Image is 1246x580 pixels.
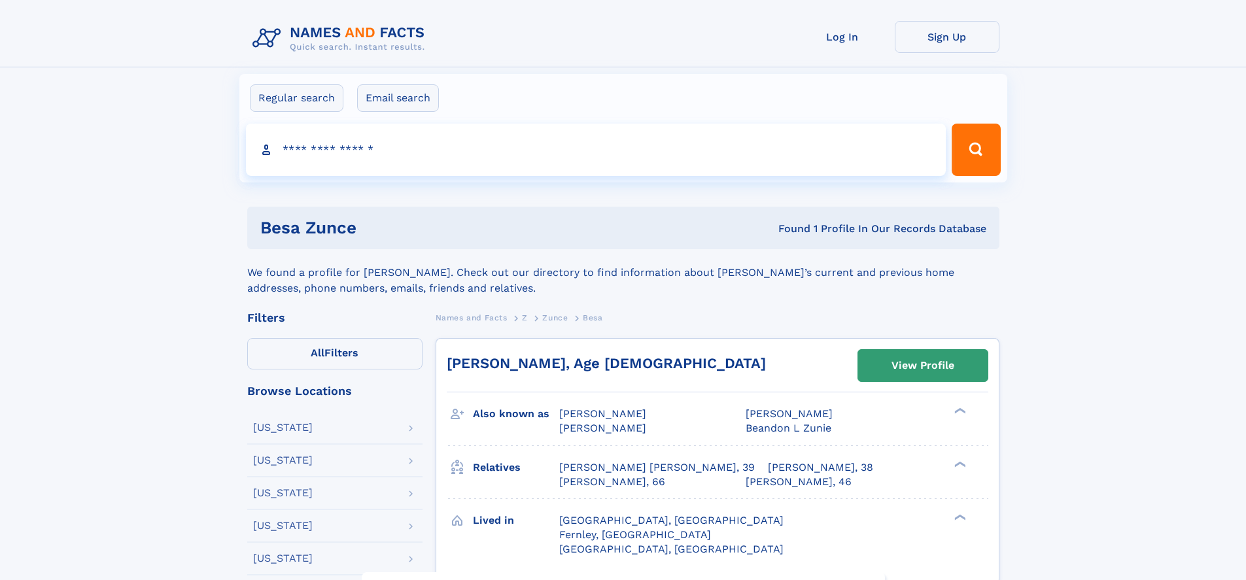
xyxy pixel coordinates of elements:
[247,338,423,369] label: Filters
[559,514,784,526] span: [GEOGRAPHIC_DATA], [GEOGRAPHIC_DATA]
[895,21,999,53] a: Sign Up
[768,460,873,475] a: [PERSON_NAME], 38
[260,220,568,236] h1: besa zunce
[858,350,988,381] a: View Profile
[746,407,833,420] span: [PERSON_NAME]
[253,488,313,498] div: [US_STATE]
[891,350,954,381] div: View Profile
[790,21,895,53] a: Log In
[357,84,439,112] label: Email search
[559,528,711,541] span: Fernley, [GEOGRAPHIC_DATA]
[746,475,852,489] a: [PERSON_NAME], 46
[447,355,766,371] a: [PERSON_NAME], Age [DEMOGRAPHIC_DATA]
[253,422,313,433] div: [US_STATE]
[247,21,436,56] img: Logo Names and Facts
[559,407,646,420] span: [PERSON_NAME]
[436,309,508,326] a: Names and Facts
[951,513,967,521] div: ❯
[559,475,665,489] a: [PERSON_NAME], 66
[522,313,528,322] span: Z
[542,309,568,326] a: Zunce
[951,460,967,468] div: ❯
[247,312,423,324] div: Filters
[559,543,784,555] span: [GEOGRAPHIC_DATA], [GEOGRAPHIC_DATA]
[567,222,986,236] div: Found 1 Profile In Our Records Database
[473,509,559,532] h3: Lived in
[247,385,423,397] div: Browse Locations
[522,309,528,326] a: Z
[951,407,967,415] div: ❯
[473,403,559,425] h3: Also known as
[473,456,559,479] h3: Relatives
[246,124,946,176] input: search input
[542,313,568,322] span: Zunce
[746,422,831,434] span: Beandon L Zunie
[952,124,1000,176] button: Search Button
[559,460,755,475] a: [PERSON_NAME] [PERSON_NAME], 39
[253,455,313,466] div: [US_STATE]
[253,520,313,531] div: [US_STATE]
[250,84,343,112] label: Regular search
[311,347,324,359] span: All
[247,249,999,296] div: We found a profile for [PERSON_NAME]. Check out our directory to find information about [PERSON_N...
[583,313,602,322] span: Besa
[559,422,646,434] span: [PERSON_NAME]
[253,553,313,564] div: [US_STATE]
